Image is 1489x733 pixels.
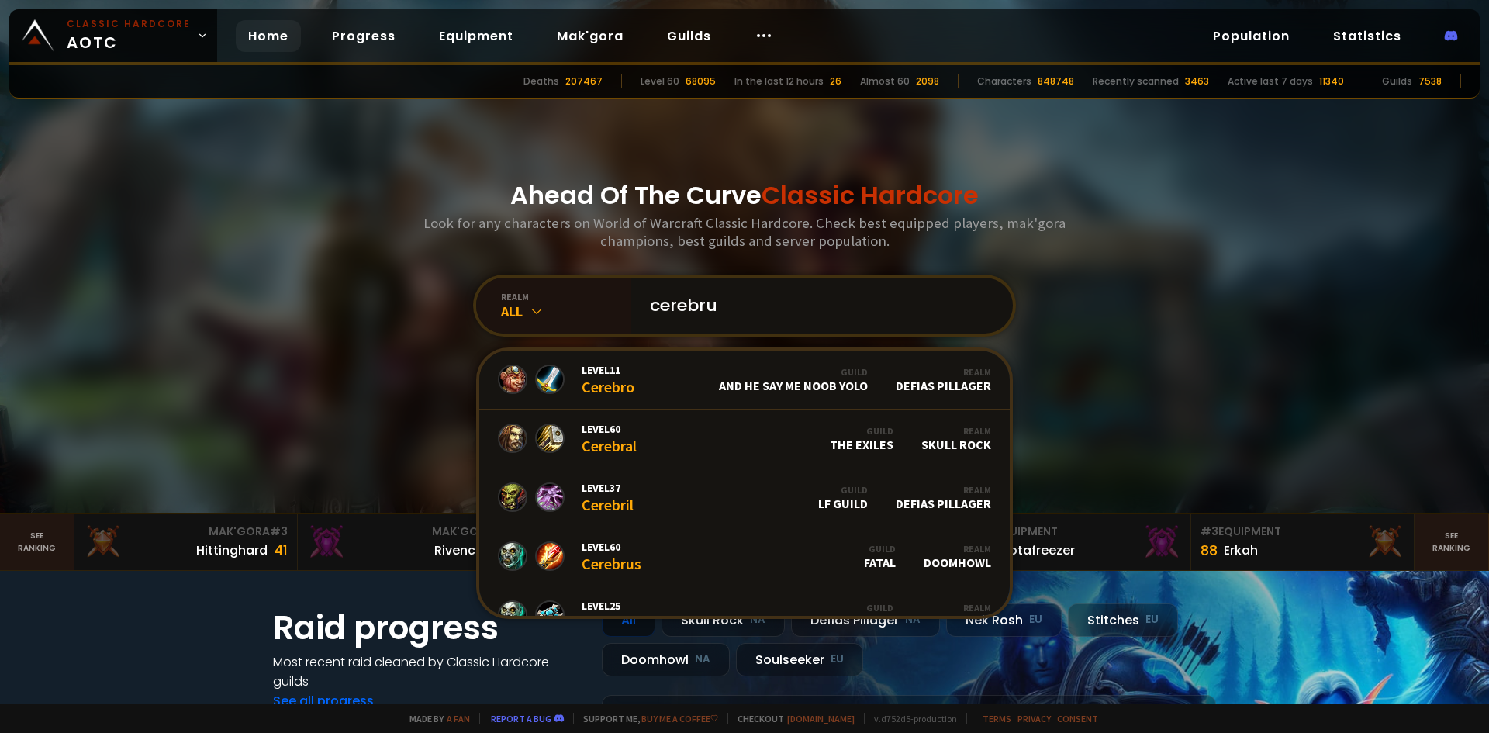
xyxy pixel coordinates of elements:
[74,514,298,570] a: Mak'Gora#3Hittinghard41
[417,214,1072,250] h3: Look for any characters on World of Warcraft Classic Hardcore. Check best equipped players, mak'g...
[1201,540,1218,561] div: 88
[791,603,940,637] div: Defias Pillager
[641,74,679,88] div: Level 60
[831,652,844,667] small: EU
[924,543,991,555] div: Realm
[921,602,991,614] div: Realm
[400,713,470,724] span: Made by
[750,612,765,628] small: NA
[582,363,634,377] span: Level 11
[686,74,716,88] div: 68095
[1191,514,1415,570] a: #3Equipment88Erkah
[196,541,268,560] div: Hittinghard
[864,543,896,555] div: Guild
[1224,541,1258,560] div: Erkah
[573,713,718,724] span: Support me,
[582,481,634,514] div: Cerebril
[846,602,893,629] div: Humble
[641,713,718,724] a: Buy me a coffee
[427,20,526,52] a: Equipment
[273,603,583,652] h1: Raid progress
[983,713,1011,724] a: Terms
[1093,74,1179,88] div: Recently scanned
[565,74,603,88] div: 207467
[320,20,408,52] a: Progress
[501,291,631,303] div: realm
[1228,74,1313,88] div: Active last 7 days
[1145,612,1159,628] small: EU
[921,425,991,452] div: Skull Rock
[1057,713,1098,724] a: Consent
[510,177,979,214] h1: Ahead Of The Curve
[924,543,991,570] div: Doomhowl
[582,599,644,632] div: Cerebralz
[582,422,637,455] div: Cerebral
[479,410,1010,468] a: Level60CerebralGuildThe ExilesRealmSkull Rock
[905,612,921,628] small: NA
[523,74,559,88] div: Deaths
[273,692,374,710] a: See all progress
[1029,612,1042,628] small: EU
[695,652,710,667] small: NA
[274,540,288,561] div: 41
[9,9,217,62] a: Classic HardcoreAOTC
[916,74,939,88] div: 2098
[479,468,1010,527] a: Level37CerebrilGuildLF GuildRealmDefias Pillager
[864,713,957,724] span: v. d752d5 - production
[582,363,634,396] div: Cerebro
[602,603,655,637] div: All
[1201,20,1302,52] a: Population
[582,422,637,436] span: Level 60
[1201,524,1218,539] span: # 3
[544,20,636,52] a: Mak'gora
[1319,74,1344,88] div: 11340
[734,74,824,88] div: In the last 12 hours
[830,425,893,452] div: The Exiles
[1000,541,1075,560] div: Notafreezer
[582,599,644,613] span: Level 25
[479,527,1010,586] a: Level60CerebrusGuildFatalRealmDoomhowl
[896,484,991,511] div: Defias Pillager
[1017,713,1051,724] a: Privacy
[236,20,301,52] a: Home
[977,524,1181,540] div: Equipment
[641,278,994,334] input: Search a character...
[946,603,1062,637] div: Nek'Rosh
[896,484,991,496] div: Realm
[491,713,551,724] a: Report a bug
[1185,74,1209,88] div: 3463
[1321,20,1414,52] a: Statistics
[818,484,868,496] div: Guild
[762,178,979,213] span: Classic Hardcore
[830,74,841,88] div: 26
[977,74,1031,88] div: Characters
[860,74,910,88] div: Almost 60
[273,652,583,691] h4: Most recent raid cleaned by Classic Hardcore guilds
[298,514,521,570] a: Mak'Gora#2Rivench100
[602,643,730,676] div: Doomhowl
[830,425,893,437] div: Guild
[846,602,893,614] div: Guild
[67,17,191,54] span: AOTC
[818,484,868,511] div: LF Guild
[719,366,868,378] div: Guild
[864,543,896,570] div: Fatal
[1418,74,1442,88] div: 7538
[1201,524,1404,540] div: Equipment
[727,713,855,724] span: Checkout
[655,20,724,52] a: Guilds
[921,425,991,437] div: Realm
[84,524,288,540] div: Mak'Gora
[719,366,868,393] div: AND HE SAY ME NOOB YOLO
[1038,74,1074,88] div: 848748
[787,713,855,724] a: [DOMAIN_NAME]
[270,524,288,539] span: # 3
[447,713,470,724] a: a fan
[921,602,991,629] div: Skull Rock
[1415,514,1489,570] a: Seeranking
[968,514,1191,570] a: #2Equipment88Notafreezer
[1382,74,1412,88] div: Guilds
[662,603,785,637] div: Skull Rock
[1068,603,1178,637] div: Stitches
[582,540,641,573] div: Cerebrus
